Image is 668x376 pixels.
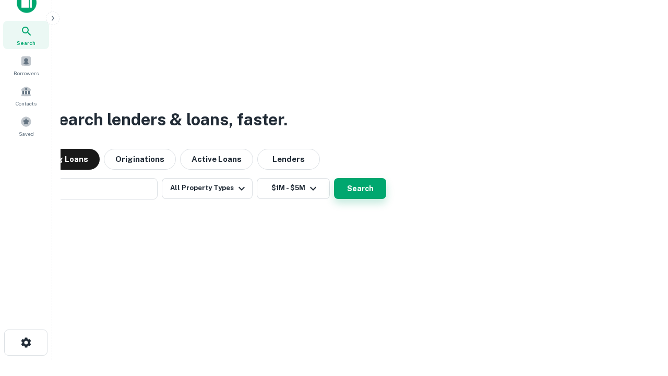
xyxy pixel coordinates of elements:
[104,149,176,170] button: Originations
[17,39,35,47] span: Search
[616,292,668,343] iframe: Chat Widget
[3,112,49,140] a: Saved
[257,178,330,199] button: $1M - $5M
[16,99,37,108] span: Contacts
[14,69,39,77] span: Borrowers
[19,130,34,138] span: Saved
[257,149,320,170] button: Lenders
[3,21,49,49] a: Search
[334,178,386,199] button: Search
[162,178,253,199] button: All Property Types
[3,81,49,110] a: Contacts
[3,51,49,79] a: Borrowers
[180,149,253,170] button: Active Loans
[47,107,288,132] h3: Search lenders & loans, faster.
